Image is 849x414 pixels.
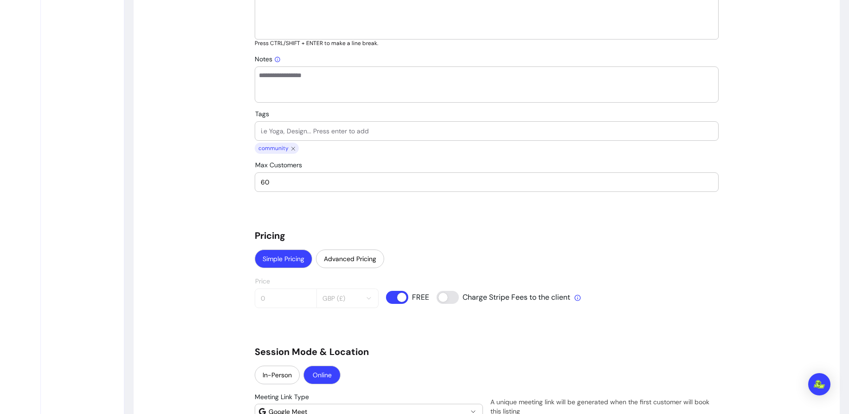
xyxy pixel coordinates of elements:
[255,366,300,384] button: In-Person
[303,366,341,384] button: Online
[255,39,719,47] p: Press CTRL/SHIFT + ENTER to make a line break.
[437,291,571,304] input: Charge Stripe Fees to the client
[386,291,429,304] input: FREE
[261,177,713,187] input: Max Customers
[255,345,719,358] h5: Session Mode & Location
[257,145,289,152] span: community
[255,161,302,169] span: Max Customers
[255,55,281,63] span: Notes
[289,143,297,154] span: close chip
[255,110,269,118] span: Tags
[261,126,713,136] input: Tags
[259,71,714,99] textarea: Add your own notes
[255,229,719,242] h5: Pricing
[316,250,384,268] button: Advanced Pricing
[255,277,270,285] span: Price
[808,373,830,395] div: Open Intercom Messenger
[255,250,312,268] button: Simple Pricing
